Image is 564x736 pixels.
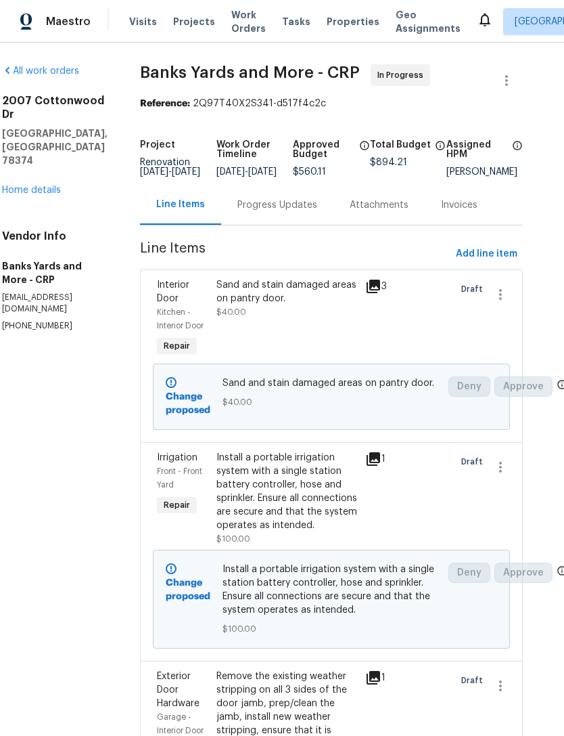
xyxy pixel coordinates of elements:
[461,674,488,687] span: Draft
[172,167,200,177] span: [DATE]
[157,713,204,735] span: Garage - Interior Door
[222,395,441,409] span: $40.00
[2,230,108,243] h4: Vendor Info
[140,140,175,150] h5: Project
[448,376,490,397] button: Deny
[140,242,450,267] span: Line Items
[2,320,108,332] p: [PHONE_NUMBER]
[173,15,215,28] span: Projects
[222,563,441,617] span: Install a portable irrigation system with a single station battery controller, hose and sprinkler...
[377,68,429,82] span: In Progress
[494,563,553,583] button: Approve
[435,140,446,158] span: The total cost of line items that have been proposed by Opendoor. This sum includes line items th...
[2,186,61,195] a: Home details
[140,64,360,81] span: Banks Yards and More - CRP
[46,15,91,28] span: Maestro
[370,140,431,150] h5: Total Budget
[450,242,523,267] button: Add line item
[222,376,441,390] span: Sand and stain damaged areas on pantry door.
[216,140,293,159] h5: Work Order Timeline
[461,455,488,469] span: Draft
[157,280,189,303] span: Interior Door
[157,308,204,330] span: Kitchen - Interior Door
[216,308,246,316] span: $40.00
[448,563,490,583] button: Deny
[216,167,245,177] span: [DATE]
[446,140,508,159] h5: Assigned HPM
[461,282,488,296] span: Draft
[396,8,461,35] span: Geo Assignments
[166,578,210,601] b: Change proposed
[446,167,523,177] div: [PERSON_NAME]
[456,246,517,263] span: Add line item
[140,167,200,177] span: -
[158,339,195,353] span: Repair
[365,451,387,467] div: 1
[365,670,387,686] div: 1
[512,140,523,167] span: The hpm assigned to this work order.
[129,15,157,28] span: Visits
[365,278,387,295] div: 3
[2,259,108,286] h5: Banks Yards and More - CRP
[157,672,199,708] span: Exterior Door Hardware
[370,158,407,167] span: $894.21
[293,140,354,159] h5: Approved Budget
[222,622,441,636] span: $100.00
[441,198,477,212] div: Invoices
[140,99,190,108] b: Reference:
[282,17,310,26] span: Tasks
[2,66,79,76] a: All work orders
[166,392,210,415] b: Change proposed
[216,451,357,532] div: Install a portable irrigation system with a single station battery controller, hose and sprinkler...
[248,167,277,177] span: [DATE]
[158,498,195,512] span: Repair
[2,127,108,167] h5: [GEOGRAPHIC_DATA], [GEOGRAPHIC_DATA] 78374
[350,198,408,212] div: Attachments
[157,453,197,462] span: Irrigation
[216,167,277,177] span: -
[494,376,553,397] button: Approve
[140,167,168,177] span: [DATE]
[157,467,202,489] span: Front - Front Yard
[216,278,357,305] div: Sand and stain damaged areas on pantry door.
[140,97,523,110] div: 2Q97T40X2S341-d517f4c2c
[2,292,108,315] p: [EMAIL_ADDRESS][DOMAIN_NAME]
[293,167,326,177] span: $560.11
[237,198,317,212] div: Progress Updates
[359,140,370,167] span: The total cost of line items that have been approved by both Opendoor and the Trade Partner. This...
[2,94,108,121] h2: 2007 Cottonwood Dr
[140,158,200,177] span: Renovation
[327,15,379,28] span: Properties
[216,535,250,543] span: $100.00
[231,8,266,35] span: Work Orders
[156,198,205,211] div: Line Items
